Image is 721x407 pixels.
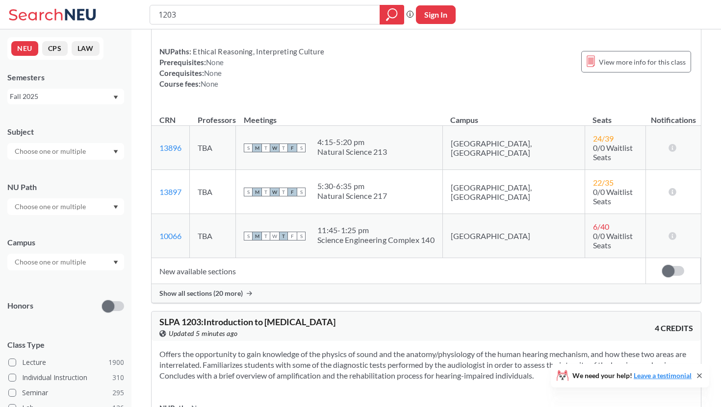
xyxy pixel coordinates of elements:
[288,144,297,152] span: F
[113,205,118,209] svg: Dropdown arrow
[10,145,92,157] input: Choose one or multiple
[7,300,33,311] p: Honors
[11,41,38,56] button: NEU
[386,8,398,22] svg: magnifying glass
[190,105,236,126] th: Professors
[201,79,218,88] span: None
[204,69,222,77] span: None
[10,256,92,268] input: Choose one or multiple
[152,284,701,303] div: Show all sections (20 more)
[7,72,124,83] div: Semesters
[8,371,124,384] label: Individual Instruction
[297,144,306,152] span: S
[261,188,270,196] span: T
[317,225,435,235] div: 11:45 - 1:25 pm
[317,235,435,245] div: Science Engineering Complex 140
[261,232,270,240] span: T
[270,232,279,240] span: W
[7,126,124,137] div: Subject
[159,231,181,240] a: 10066
[190,126,236,170] td: TBA
[7,182,124,192] div: NU Path
[288,188,297,196] span: F
[253,144,261,152] span: M
[585,105,645,126] th: Seats
[279,232,288,240] span: T
[253,188,261,196] span: M
[190,170,236,214] td: TBA
[599,56,686,68] span: View more info for this class
[10,91,112,102] div: Fall 2025
[593,143,633,162] span: 0/0 Waitlist Seats
[593,178,614,187] span: 22 / 35
[655,323,693,334] span: 4 CREDITS
[112,372,124,383] span: 310
[297,188,306,196] span: S
[108,357,124,368] span: 1900
[646,105,701,126] th: Notifications
[42,41,68,56] button: CPS
[380,5,404,24] div: magnifying glass
[113,261,118,264] svg: Dropdown arrow
[288,232,297,240] span: F
[244,144,253,152] span: S
[159,115,176,125] div: CRN
[244,232,253,240] span: S
[159,187,181,196] a: 13897
[191,47,324,56] span: Ethical Reasoning, Interpreting Culture
[270,188,279,196] span: W
[10,201,92,213] input: Choose one or multiple
[8,356,124,369] label: Lecture
[7,143,124,160] div: Dropdown arrow
[206,58,224,67] span: None
[442,126,585,170] td: [GEOGRAPHIC_DATA], [GEOGRAPHIC_DATA]
[236,105,443,126] th: Meetings
[572,372,692,379] span: We need your help!
[159,349,693,381] section: Offers the opportunity to gain knowledge of the physics of sound and the anatomy/physiology of th...
[317,191,387,201] div: Natural Science 217
[593,134,614,143] span: 24 / 39
[7,89,124,104] div: Fall 2025Dropdown arrow
[317,147,387,157] div: Natural Science 213
[7,254,124,270] div: Dropdown arrow
[8,386,124,399] label: Seminar
[261,144,270,152] span: T
[152,258,646,284] td: New available sections
[593,222,609,231] span: 6 / 40
[297,232,306,240] span: S
[157,6,373,23] input: Class, professor, course number, "phrase"
[112,387,124,398] span: 295
[72,41,100,56] button: LAW
[270,144,279,152] span: W
[442,105,585,126] th: Campus
[416,5,456,24] button: Sign In
[7,198,124,215] div: Dropdown arrow
[593,187,633,206] span: 0/0 Waitlist Seats
[169,328,238,339] span: Updated 5 minutes ago
[113,150,118,154] svg: Dropdown arrow
[317,137,387,147] div: 4:15 - 5:20 pm
[442,170,585,214] td: [GEOGRAPHIC_DATA], [GEOGRAPHIC_DATA]
[442,214,585,258] td: [GEOGRAPHIC_DATA]
[634,371,692,380] a: Leave a testimonial
[159,143,181,152] a: 13896
[253,232,261,240] span: M
[159,316,335,327] span: SLPA 1203 : Introduction to [MEDICAL_DATA]
[190,214,236,258] td: TBA
[113,96,118,99] svg: Dropdown arrow
[159,46,324,89] div: NUPaths: Prerequisites: Corequisites: Course fees:
[159,289,243,298] span: Show all sections (20 more)
[317,181,387,191] div: 5:30 - 6:35 pm
[7,237,124,248] div: Campus
[279,144,288,152] span: T
[279,188,288,196] span: T
[7,339,124,350] span: Class Type
[244,188,253,196] span: S
[593,231,633,250] span: 0/0 Waitlist Seats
